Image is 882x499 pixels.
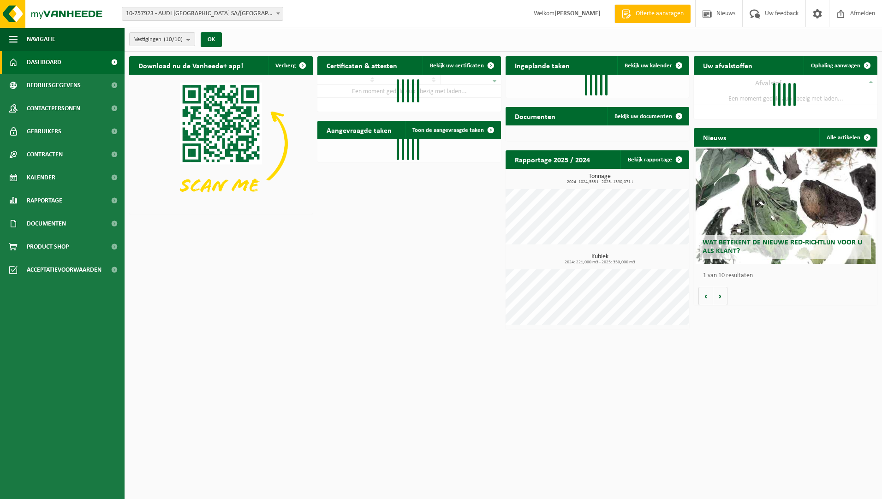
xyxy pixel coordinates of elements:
span: Dashboard [27,51,61,74]
count: (10/10) [164,36,183,42]
h2: Rapportage 2025 / 2024 [506,150,599,168]
span: Toon de aangevraagde taken [412,127,484,133]
h3: Kubiek [510,254,689,265]
span: 10-757923 - AUDI BRUSSELS SA/NV - VORST [122,7,283,20]
a: Offerte aanvragen [614,5,691,23]
span: Product Shop [27,235,69,258]
button: Vestigingen(10/10) [129,32,195,46]
h2: Documenten [506,107,565,125]
span: Offerte aanvragen [633,9,686,18]
h2: Download nu de Vanheede+ app! [129,56,252,74]
button: OK [201,32,222,47]
a: Bekijk uw kalender [617,56,688,75]
strong: [PERSON_NAME] [554,10,601,17]
span: Wat betekent de nieuwe RED-richtlijn voor u als klant? [703,239,862,255]
span: Bekijk uw kalender [625,63,672,69]
span: Acceptatievoorwaarden [27,258,101,281]
span: Verberg [275,63,296,69]
a: Bekijk uw certificaten [423,56,500,75]
h2: Aangevraagde taken [317,121,401,139]
span: 2024: 221,000 m3 - 2025: 350,000 m3 [510,260,689,265]
a: Alle artikelen [819,128,876,147]
span: Navigatie [27,28,55,51]
h2: Certificaten & attesten [317,56,406,74]
button: Vorige [698,287,713,305]
span: Bekijk uw certificaten [430,63,484,69]
button: Verberg [268,56,312,75]
a: Wat betekent de nieuwe RED-richtlijn voor u als klant? [696,149,876,264]
span: 10-757923 - AUDI BRUSSELS SA/NV - VORST [122,7,283,21]
button: Volgende [713,287,727,305]
span: Ophaling aanvragen [811,63,860,69]
h3: Tonnage [510,173,689,184]
span: Contactpersonen [27,97,80,120]
a: Toon de aangevraagde taken [405,121,500,139]
a: Ophaling aanvragen [804,56,876,75]
span: Documenten [27,212,66,235]
img: Download de VHEPlus App [129,75,313,213]
a: Bekijk uw documenten [607,107,688,125]
span: Bekijk uw documenten [614,113,672,119]
p: 1 van 10 resultaten [703,273,873,279]
h2: Uw afvalstoffen [694,56,762,74]
span: Bedrijfsgegevens [27,74,81,97]
span: 2024: 1024,353 t - 2025: 1390,071 t [510,180,689,184]
span: Rapportage [27,189,62,212]
span: Gebruikers [27,120,61,143]
h2: Ingeplande taken [506,56,579,74]
span: Kalender [27,166,55,189]
a: Bekijk rapportage [620,150,688,169]
h2: Nieuws [694,128,735,146]
span: Vestigingen [134,33,183,47]
span: Contracten [27,143,63,166]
